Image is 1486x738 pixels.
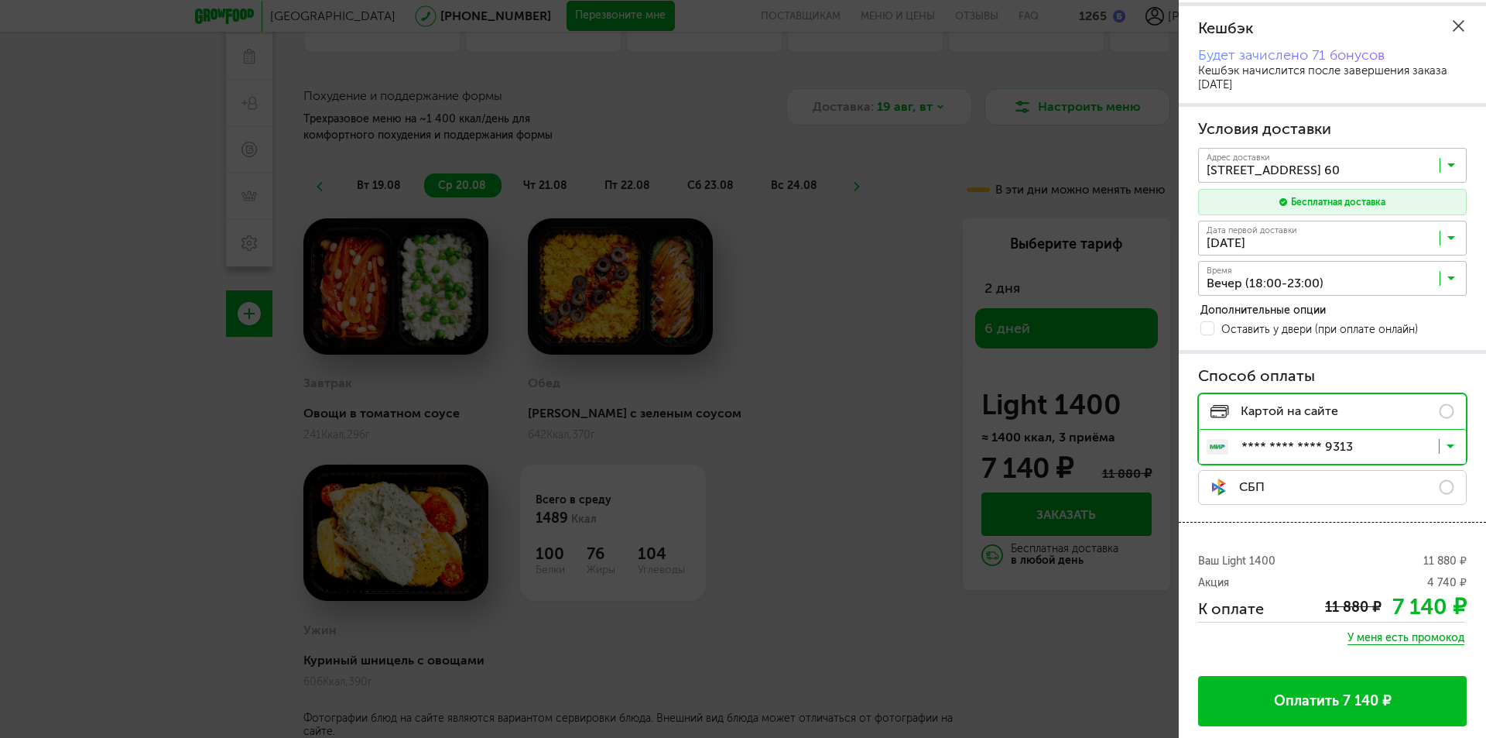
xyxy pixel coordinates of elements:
[1347,631,1464,645] span: У меня есть промокод
[1210,479,1227,496] img: sbp-pay.a0b1cb1.svg
[1291,195,1385,209] div: Бесплатная доставка
[1392,597,1467,616] div: 7 140 ₽
[1207,266,1231,275] span: Время
[1210,404,1338,418] span: Картой на сайте
[1198,118,1467,140] h3: Условия доставки
[1198,46,1385,64] span: Будет зачислено 71 бонусов
[1198,676,1467,726] button: Оплатить 7 140 ₽
[1221,324,1418,335] span: Оставить у двери (при оплате онлайн)
[1198,601,1264,616] h3: К оплате
[1427,575,1467,591] span: 4 740 ₽
[1207,226,1297,235] span: Дата первой доставки
[1200,304,1467,317] div: Дополнительные опции
[1325,599,1381,616] div: 11 880 ₽
[1198,575,1229,591] span: Акция
[1423,554,1467,569] span: 11 880 ₽
[1198,554,1275,569] span: Ваш Light 1400
[1198,366,1467,387] h3: Способ оплаты
[1207,153,1270,162] span: Адрес доставки
[1198,18,1467,39] h3: Кешбэк
[1198,64,1467,91] div: Кешбэк начислится после завершения заказа [DATE]
[1210,479,1265,496] span: СБП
